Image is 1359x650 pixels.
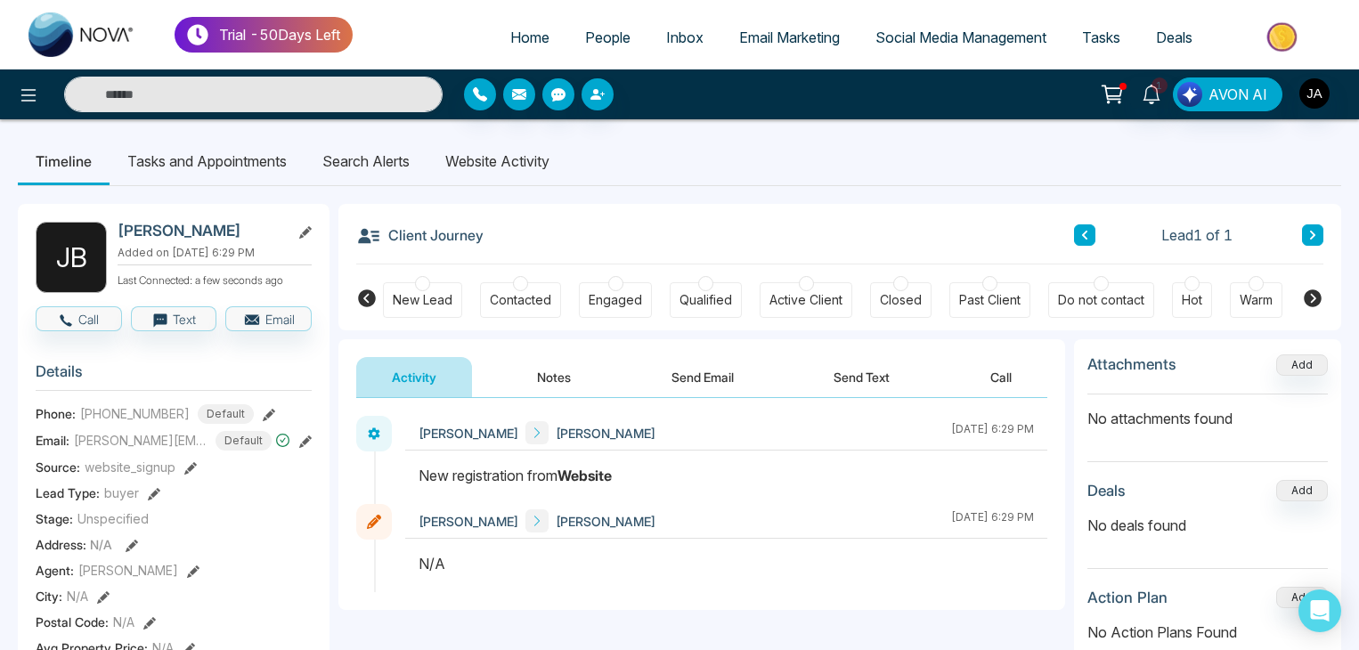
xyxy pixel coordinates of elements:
[77,509,149,528] span: Unspecified
[875,28,1046,46] span: Social Media Management
[1087,589,1168,606] h3: Action Plan
[36,535,112,554] span: Address:
[1177,82,1202,107] img: Lead Flow
[589,291,642,309] div: Engaged
[1298,589,1341,632] div: Open Intercom Messenger
[219,24,340,45] p: Trial - 50 Days Left
[510,28,549,46] span: Home
[110,137,305,185] li: Tasks and Appointments
[1087,515,1328,536] p: No deals found
[1156,28,1192,46] span: Deals
[36,362,312,390] h3: Details
[427,137,567,185] li: Website Activity
[492,20,567,54] a: Home
[28,12,135,57] img: Nova CRM Logo
[356,357,472,397] button: Activity
[1161,224,1233,246] span: Lead 1 of 1
[36,587,62,605] span: City :
[636,357,769,397] button: Send Email
[1276,354,1328,376] button: Add
[118,222,283,240] h2: [PERSON_NAME]
[36,306,122,331] button: Call
[1151,77,1168,93] span: 1
[1058,291,1144,309] div: Do not contact
[36,431,69,450] span: Email:
[955,357,1047,397] button: Call
[1130,77,1173,109] a: 1
[1182,291,1202,309] div: Hot
[1082,28,1120,46] span: Tasks
[721,20,858,54] a: Email Marketing
[1276,356,1328,371] span: Add
[1219,17,1348,57] img: Market-place.gif
[216,431,272,451] span: Default
[1208,84,1267,105] span: AVON AI
[1240,291,1273,309] div: Warm
[36,509,73,528] span: Stage:
[1173,77,1282,111] button: AVON AI
[419,424,518,443] span: [PERSON_NAME]
[501,357,606,397] button: Notes
[951,421,1034,444] div: [DATE] 6:29 PM
[858,20,1064,54] a: Social Media Management
[36,561,74,580] span: Agent:
[118,245,312,261] p: Added on [DATE] 6:29 PM
[1138,20,1210,54] a: Deals
[305,137,427,185] li: Search Alerts
[36,458,80,476] span: Source:
[36,222,107,293] div: J B
[1087,355,1176,373] h3: Attachments
[104,483,139,502] span: buyer
[567,20,648,54] a: People
[798,357,925,397] button: Send Text
[118,269,312,288] p: Last Connected: a few seconds ago
[666,28,704,46] span: Inbox
[36,613,109,631] span: Postal Code :
[419,512,518,531] span: [PERSON_NAME]
[585,28,631,46] span: People
[1087,482,1126,500] h3: Deals
[131,306,217,331] button: Text
[490,291,551,309] div: Contacted
[556,512,655,531] span: [PERSON_NAME]
[1299,78,1330,109] img: User Avatar
[78,561,178,580] span: [PERSON_NAME]
[1087,622,1328,643] p: No Action Plans Found
[356,222,484,248] h3: Client Journey
[679,291,732,309] div: Qualified
[36,483,100,502] span: Lead Type:
[90,537,112,552] span: N/A
[880,291,922,309] div: Closed
[951,509,1034,532] div: [DATE] 6:29 PM
[959,291,1021,309] div: Past Client
[739,28,840,46] span: Email Marketing
[1276,480,1328,501] button: Add
[74,431,208,450] span: [PERSON_NAME][EMAIL_ADDRESS][DOMAIN_NAME]
[556,424,655,443] span: [PERSON_NAME]
[769,291,842,309] div: Active Client
[80,404,190,423] span: [PHONE_NUMBER]
[225,306,312,331] button: Email
[1064,20,1138,54] a: Tasks
[393,291,452,309] div: New Lead
[36,404,76,423] span: Phone:
[67,587,88,605] span: N/A
[18,137,110,185] li: Timeline
[648,20,721,54] a: Inbox
[85,458,175,476] span: website_signup
[198,404,254,424] span: Default
[1087,394,1328,429] p: No attachments found
[1276,587,1328,608] button: Add
[113,613,134,631] span: N/A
